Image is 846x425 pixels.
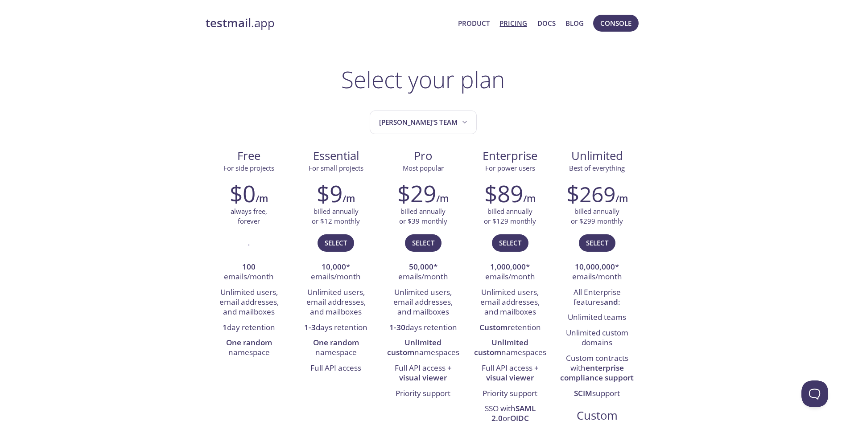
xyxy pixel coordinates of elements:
[389,322,405,332] strong: 1-30
[473,320,547,335] li: retention
[499,17,527,29] a: Pricing
[499,237,521,249] span: Select
[223,322,227,332] strong: 1
[474,337,529,357] strong: Unlimited custom
[586,237,608,249] span: Select
[485,163,535,172] span: For power users
[299,335,373,361] li: namespace
[560,310,634,325] li: Unlimited teams
[212,285,286,320] li: Unlimited users, email addresses, and mailboxes
[387,148,459,163] span: Pro
[399,372,447,383] strong: visual viewer
[318,234,354,251] button: Select
[575,262,615,272] strong: 10,000,000
[473,260,547,285] li: * emails/month
[299,361,373,376] li: Full API access
[300,148,372,163] span: Essential
[486,372,534,383] strong: visual viewer
[458,17,490,29] a: Product
[479,322,508,332] strong: Custom
[399,207,447,226] p: billed annually or $39 monthly
[230,180,256,207] h2: $0
[491,403,536,423] strong: SAML 2.0
[379,116,469,128] span: [PERSON_NAME]'s team
[492,234,528,251] button: Select
[231,207,267,226] p: always free, forever
[571,148,623,163] span: Unlimited
[405,234,442,251] button: Select
[299,320,373,335] li: days retention
[325,237,347,249] span: Select
[386,361,460,386] li: Full API access +
[604,297,618,307] strong: and
[397,180,436,207] h2: $29
[409,262,433,272] strong: 50,000
[322,262,346,272] strong: 10,000
[226,337,272,347] strong: One random
[206,15,251,31] strong: testmail
[579,234,615,251] button: Select
[343,191,355,206] h6: /m
[600,17,631,29] span: Console
[212,260,286,285] li: emails/month
[223,163,274,172] span: For side projects
[579,180,615,208] span: 269
[560,363,634,383] strong: enterprise compliance support
[386,386,460,401] li: Priority support
[341,66,505,93] h1: Select your plan
[370,110,477,134] button: Emanuel's team
[386,260,460,285] li: * emails/month
[560,260,634,285] li: * emails/month
[473,386,547,401] li: Priority support
[560,386,634,401] li: support
[484,180,523,207] h2: $89
[490,262,526,272] strong: 1,000,000
[801,380,828,407] iframe: Help Scout Beacon - Open
[560,285,634,311] li: All Enterprise features :
[386,335,460,361] li: namespaces
[593,15,639,32] button: Console
[473,335,547,361] li: namespaces
[256,191,268,206] h6: /m
[304,322,316,332] strong: 1-3
[212,335,286,361] li: namespace
[523,191,536,206] h6: /m
[403,163,444,172] span: Most popular
[212,320,286,335] li: day retention
[566,180,615,207] h2: $
[387,337,442,357] strong: Unlimited custom
[473,285,547,320] li: Unlimited users, email addresses, and mailboxes
[242,262,256,272] strong: 100
[560,326,634,351] li: Unlimited custom domains
[615,191,628,206] h6: /m
[213,148,285,163] span: Free
[206,16,451,31] a: testmail.app
[313,337,359,347] strong: One random
[565,17,584,29] a: Blog
[299,260,373,285] li: * emails/month
[309,163,363,172] span: For small projects
[571,207,623,226] p: billed annually or $299 monthly
[537,17,556,29] a: Docs
[299,285,373,320] li: Unlimited users, email addresses, and mailboxes
[484,207,536,226] p: billed annually or $129 monthly
[312,207,360,226] p: billed annually or $12 monthly
[560,351,634,386] li: Custom contracts with
[386,285,460,320] li: Unlimited users, email addresses, and mailboxes
[386,320,460,335] li: days retention
[569,163,625,172] span: Best of everything
[574,388,592,398] strong: SCIM
[561,408,633,423] span: Custom
[510,413,529,423] strong: OIDC
[412,237,434,249] span: Select
[317,180,343,207] h2: $9
[473,361,547,386] li: Full API access +
[436,191,449,206] h6: /m
[474,148,546,163] span: Enterprise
